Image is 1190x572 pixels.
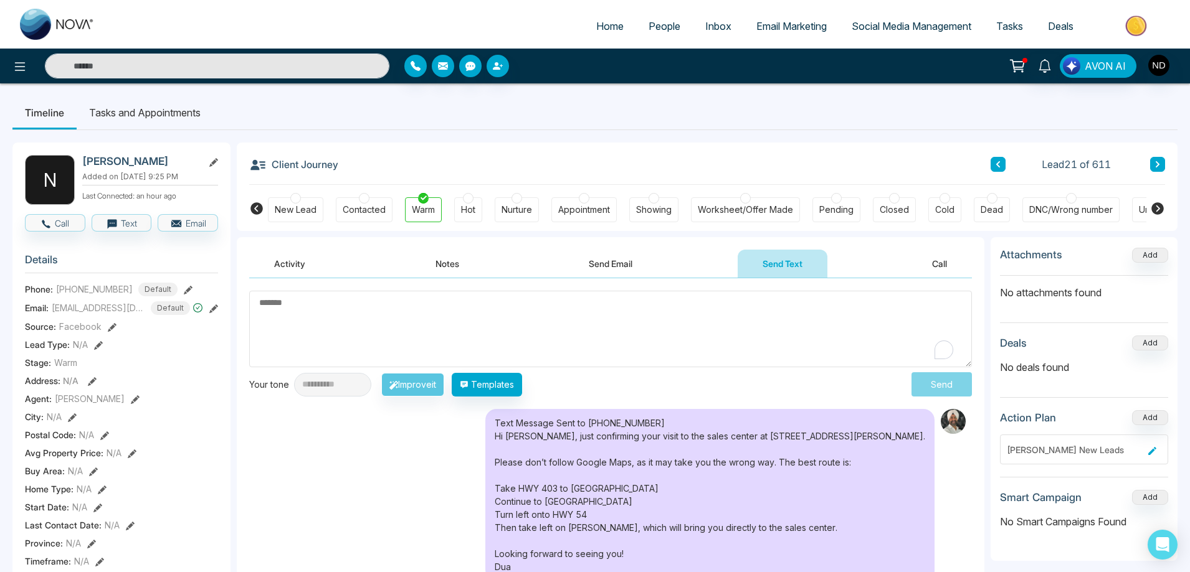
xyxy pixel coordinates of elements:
[25,555,71,568] span: Timeframe :
[92,214,152,232] button: Text
[1000,491,1082,504] h3: Smart Campaign
[1000,276,1168,300] p: No attachments found
[138,283,178,296] span: Default
[693,14,744,38] a: Inbox
[249,250,330,278] button: Activity
[558,204,610,216] div: Appointment
[1132,335,1168,350] button: Add
[738,250,827,278] button: Send Text
[1148,530,1178,560] div: Open Intercom Messenger
[452,373,522,396] button: Templates
[1000,337,1027,349] h3: Deals
[82,155,198,167] h2: [PERSON_NAME]
[25,301,49,314] span: Email:
[1042,157,1111,172] span: Lead 21 of 611
[1000,514,1168,529] p: No Smart Campaigns Found
[82,188,218,202] p: Last Connected: an hour ago
[1000,360,1168,375] p: No deals found
[72,500,87,513] span: N/A
[158,214,218,232] button: Email
[12,96,77,129] li: Timeline
[1139,204,1189,216] div: Unspecified
[56,283,133,296] span: [PHONE_NUMBER]
[996,20,1023,32] span: Tasks
[698,204,793,216] div: Worksheet/Offer Made
[275,204,317,216] div: New Lead
[819,204,854,216] div: Pending
[66,537,81,550] span: N/A
[25,482,74,495] span: Home Type :
[25,392,52,405] span: Agent:
[596,20,624,32] span: Home
[25,155,75,205] div: N
[25,374,79,387] span: Address:
[1000,248,1062,261] h3: Attachments
[852,20,971,32] span: Social Media Management
[25,428,76,441] span: Postal Code :
[1029,204,1113,216] div: DNC/Wrong number
[1035,14,1086,38] a: Deals
[412,204,435,216] div: Warm
[564,250,657,278] button: Send Email
[107,446,121,459] span: N/A
[941,409,966,434] img: Sender
[839,14,984,38] a: Social Media Management
[756,20,827,32] span: Email Marketing
[25,214,85,232] button: Call
[935,204,954,216] div: Cold
[1048,20,1073,32] span: Deals
[73,338,88,351] span: N/A
[1085,59,1126,73] span: AVON AI
[52,301,145,314] span: [EMAIL_ADDRESS][DOMAIN_NAME]
[25,338,70,351] span: Lead Type:
[981,204,1003,216] div: Dead
[25,253,218,273] h3: Details
[1063,57,1080,75] img: Lead Flow
[1007,443,1143,456] div: [PERSON_NAME] New Leads
[25,283,53,296] span: Phone:
[907,250,972,278] button: Call
[54,356,77,369] span: Warm
[25,356,51,369] span: Stage:
[25,446,103,459] span: Avg Property Price :
[461,204,475,216] div: Hot
[74,555,89,568] span: N/A
[411,250,484,278] button: Notes
[636,204,672,216] div: Showing
[880,204,909,216] div: Closed
[343,204,386,216] div: Contacted
[1132,410,1168,425] button: Add
[649,20,680,32] span: People
[79,428,94,441] span: N/A
[25,464,65,477] span: Buy Area :
[82,171,218,182] p: Added on [DATE] 9:25 PM
[1132,249,1168,260] span: Add
[502,204,532,216] div: Nurture
[1132,248,1168,263] button: Add
[249,378,294,391] div: Your tone
[1092,12,1183,40] img: Market-place.gif
[1132,490,1168,505] button: Add
[25,320,56,333] span: Source:
[249,291,972,367] textarea: To enrich screen reader interactions, please activate Accessibility in Grammarly extension settings
[584,14,636,38] a: Home
[705,20,731,32] span: Inbox
[105,518,120,532] span: N/A
[47,410,62,423] span: N/A
[25,537,63,550] span: Province :
[25,500,69,513] span: Start Date :
[1000,411,1056,424] h3: Action Plan
[249,155,338,174] h3: Client Journey
[25,410,44,423] span: City :
[744,14,839,38] a: Email Marketing
[77,96,213,129] li: Tasks and Appointments
[1148,55,1169,76] img: User Avatar
[55,392,125,405] span: [PERSON_NAME]
[1060,54,1136,78] button: AVON AI
[59,320,102,333] span: Facebook
[20,9,95,40] img: Nova CRM Logo
[636,14,693,38] a: People
[77,482,92,495] span: N/A
[25,518,102,532] span: Last Contact Date :
[151,301,190,315] span: Default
